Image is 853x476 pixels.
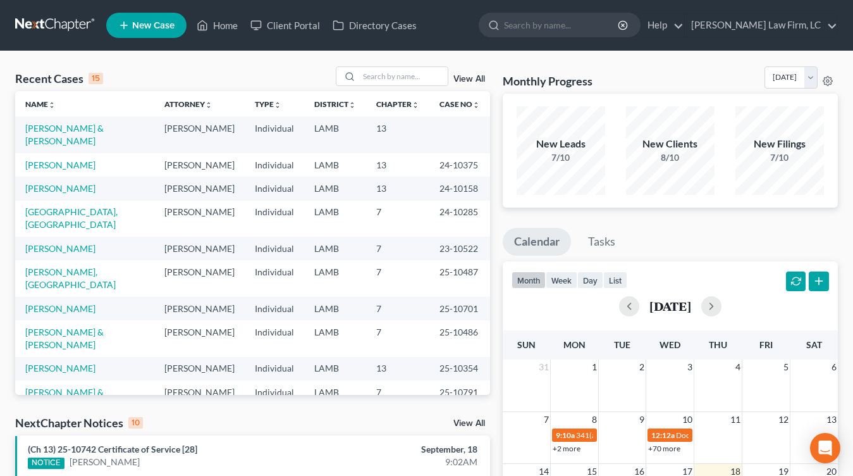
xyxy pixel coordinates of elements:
[546,272,577,289] button: week
[504,13,620,37] input: Search by name...
[245,380,304,416] td: Individual
[638,412,646,427] span: 9
[641,14,684,37] a: Help
[70,456,140,468] a: [PERSON_NAME]
[439,99,480,109] a: Case Nounfold_more
[205,101,212,109] i: unfold_more
[782,360,790,375] span: 5
[686,360,694,375] span: 3
[15,71,103,86] div: Recent Cases
[326,14,423,37] a: Directory Cases
[304,260,366,296] td: LAMB
[366,177,429,200] td: 13
[132,21,175,30] span: New Case
[304,297,366,320] td: LAMB
[543,412,550,427] span: 7
[28,458,64,469] div: NOTICE
[348,101,356,109] i: unfold_more
[255,99,281,109] a: Typeunfold_more
[503,228,571,256] a: Calendar
[48,101,56,109] i: unfold_more
[25,327,104,350] a: [PERSON_NAME] & [PERSON_NAME]
[25,206,118,230] a: [GEOGRAPHIC_DATA], [GEOGRAPHIC_DATA]
[685,14,837,37] a: [PERSON_NAME] Law Firm, LC
[472,101,480,109] i: unfold_more
[336,456,477,468] div: 9:02AM
[429,260,490,296] td: 25-10487
[429,320,490,356] td: 25-10486
[429,177,490,200] td: 24-10158
[304,116,366,153] td: LAMB
[154,260,245,296] td: [PERSON_NAME]
[25,387,104,410] a: [PERSON_NAME] & [PERSON_NAME]
[709,339,727,350] span: Thu
[245,237,304,260] td: Individual
[304,380,366,416] td: LAMB
[366,297,429,320] td: 7
[366,153,429,177] td: 13
[304,320,366,356] td: LAMB
[366,320,429,356] td: 7
[366,380,429,416] td: 7
[626,151,715,164] div: 8/10
[314,99,356,109] a: Districtunfold_more
[503,73,592,89] h3: Monthly Progress
[517,137,605,151] div: New Leads
[359,67,448,85] input: Search by name...
[245,153,304,177] td: Individual
[517,339,536,350] span: Sun
[304,201,366,237] td: LAMB
[245,357,304,380] td: Individual
[245,260,304,296] td: Individual
[154,380,245,416] td: [PERSON_NAME]
[577,228,627,256] a: Tasks
[304,357,366,380] td: LAMB
[154,201,245,237] td: [PERSON_NAME]
[154,320,245,356] td: [PERSON_NAME]
[681,412,694,427] span: 10
[614,339,630,350] span: Tue
[648,444,680,453] a: +70 more
[453,75,485,84] a: View All
[429,153,490,177] td: 24-10375
[164,99,212,109] a: Attorneyunfold_more
[603,272,627,289] button: list
[429,297,490,320] td: 25-10701
[25,266,116,290] a: [PERSON_NAME], [GEOGRAPHIC_DATA]
[759,339,773,350] span: Fri
[304,153,366,177] td: LAMB
[777,412,790,427] span: 12
[154,153,245,177] td: [PERSON_NAME]
[28,444,197,454] a: (Ch 13) 25-10742 Certificate of Service [28]
[376,99,419,109] a: Chapterunfold_more
[591,360,598,375] span: 1
[806,339,822,350] span: Sat
[304,177,366,200] td: LAMB
[830,360,838,375] span: 6
[512,272,546,289] button: month
[89,73,103,84] div: 15
[366,260,429,296] td: 7
[651,430,675,440] span: 12:12a
[154,297,245,320] td: [PERSON_NAME]
[825,412,838,427] span: 13
[245,177,304,200] td: Individual
[660,339,680,350] span: Wed
[25,99,56,109] a: Nameunfold_more
[537,360,550,375] span: 31
[244,14,326,37] a: Client Portal
[25,123,104,146] a: [PERSON_NAME] & [PERSON_NAME]
[245,320,304,356] td: Individual
[154,116,245,153] td: [PERSON_NAME]
[517,151,605,164] div: 7/10
[336,443,477,456] div: September, 18
[366,237,429,260] td: 7
[734,360,742,375] span: 4
[429,357,490,380] td: 25-10354
[591,412,598,427] span: 8
[729,412,742,427] span: 11
[25,183,95,194] a: [PERSON_NAME]
[429,201,490,237] td: 24-10285
[626,137,715,151] div: New Clients
[245,116,304,153] td: Individual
